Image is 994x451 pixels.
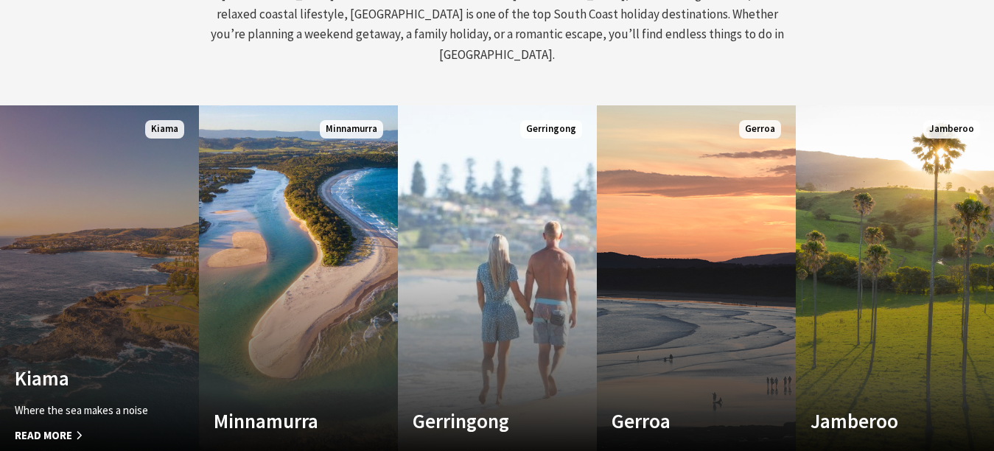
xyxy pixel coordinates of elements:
[923,120,980,139] span: Jamberoo
[811,409,951,433] h4: Jamberoo
[520,120,582,139] span: Gerringong
[214,409,354,433] h4: Minnamurra
[15,366,155,390] h4: Kiama
[739,120,781,139] span: Gerroa
[612,409,752,433] h4: Gerroa
[320,120,383,139] span: Minnamurra
[145,120,184,139] span: Kiama
[15,402,155,419] p: Where the sea makes a noise
[15,427,155,444] span: Read More
[413,409,553,433] h4: Gerringong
